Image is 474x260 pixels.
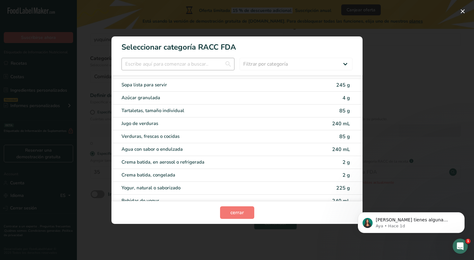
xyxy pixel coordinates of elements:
button: cerrar [220,206,254,219]
iframe: Intercom notifications mensaje [348,199,474,243]
div: Sopa lista para servir [121,81,300,89]
span: 240 mL [332,198,350,204]
div: Verduras, frescas o cocidas [121,133,300,140]
div: Crema batida, en aerosol o refrigerada [121,159,300,166]
div: Crema batida, congelada [121,171,300,179]
span: 225 g [336,185,350,192]
div: Jugo de verduras [121,120,300,127]
span: 4 g [342,95,350,101]
iframe: Intercom live chat [453,239,468,254]
input: Escribe aquí para comenzar a buscar.. [121,58,234,70]
div: Agua con sabor o endulzada [121,146,300,153]
span: 85 g [339,133,350,140]
span: cerrar [230,209,244,216]
div: Yogur, natural o saborizado [121,184,300,192]
div: Bebidas de yogur [121,197,300,204]
span: 240 mL [332,120,350,127]
span: 1 [466,239,471,244]
span: 2 g [342,172,350,179]
span: 245 g [336,82,350,89]
span: 240 mL [332,146,350,153]
div: Tartaletas, tamaño individual [121,107,300,114]
div: Azúcar granulada [121,94,300,101]
span: 2 g [342,159,350,166]
span: 85 g [339,107,350,114]
h1: Seleccionar categoría RACC FDA [111,36,363,53]
span: 140 g [336,69,350,76]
